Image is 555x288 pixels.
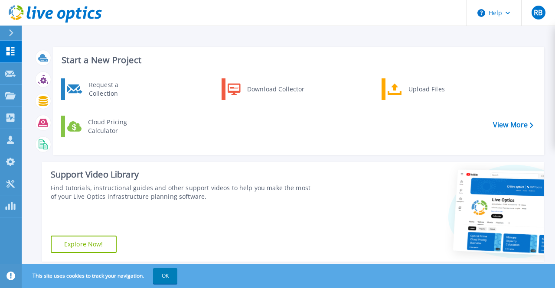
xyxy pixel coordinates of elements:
a: Cloud Pricing Calculator [61,116,150,137]
a: View More [493,121,533,129]
a: Request a Collection [61,78,150,100]
a: Explore Now! [51,236,117,253]
span: RB [534,9,542,16]
h3: Start a New Project [62,55,533,65]
a: Upload Files [382,78,470,100]
div: Support Video Library [51,169,312,180]
div: Request a Collection [85,81,148,98]
a: Download Collector [222,78,310,100]
div: Download Collector [243,81,308,98]
button: OK [153,268,177,284]
div: Cloud Pricing Calculator [84,118,148,135]
span: This site uses cookies to track your navigation. [24,268,177,284]
div: Find tutorials, instructional guides and other support videos to help you make the most of your L... [51,184,312,201]
div: Upload Files [404,81,468,98]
